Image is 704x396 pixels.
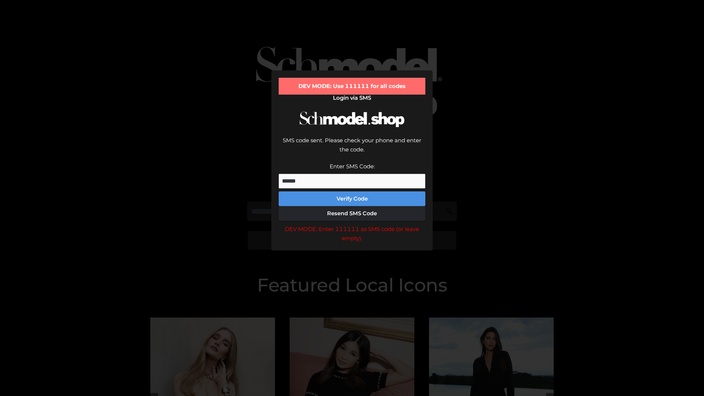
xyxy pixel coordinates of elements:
div: SMS code sent. Please check your phone and enter the code. [279,136,425,162]
button: Verify Code [279,191,425,206]
div: DEV MODE: Use 111111 for all codes [279,78,425,95]
label: Enter SMS Code: [330,163,375,170]
div: DEV MODE: Enter 111111 as SMS code (or leave empty). [279,224,425,243]
h2: Login via SMS [279,95,425,101]
img: Schmodel Logo [297,105,407,134]
button: Resend SMS Code [279,206,425,221]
